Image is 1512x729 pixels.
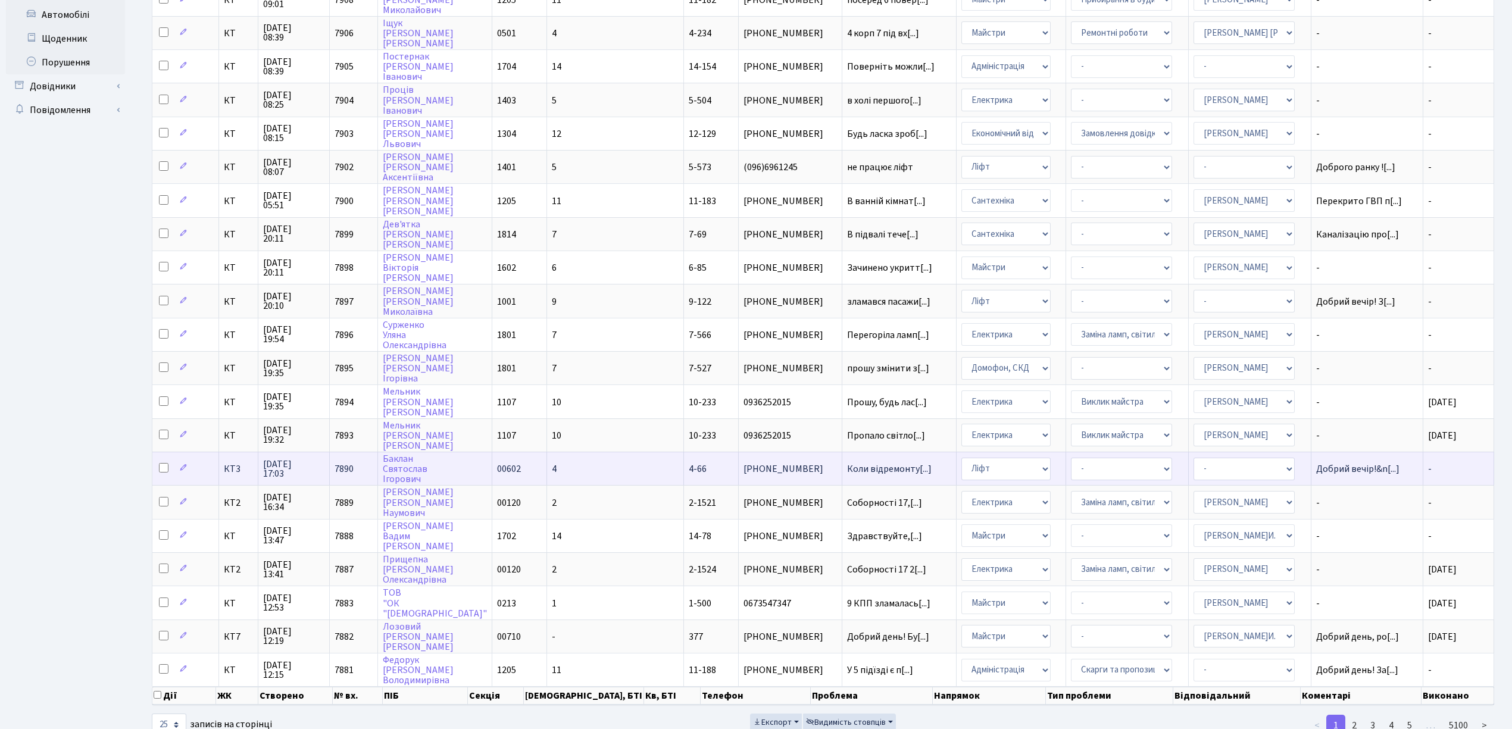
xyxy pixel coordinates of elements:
th: Створено [258,687,333,705]
span: В підвалі тече[...] [847,228,919,241]
span: [DATE] [1428,630,1457,643]
a: [PERSON_NAME][PERSON_NAME]Миколаївна [383,285,454,318]
span: 1205 [497,195,516,208]
span: 7881 [335,664,354,677]
span: 00120 [497,563,521,576]
span: КТ2 [224,498,254,508]
span: 10 [552,429,561,442]
span: (096)6961245 [743,162,837,172]
span: КТ [224,665,254,675]
span: 10 [552,396,561,409]
span: - [1428,462,1432,475]
span: - [1428,94,1432,107]
span: 12 [552,127,561,140]
span: 4 [552,462,557,475]
span: [DATE] 12:53 [263,593,324,612]
span: [PHONE_NUMBER] [743,531,837,541]
span: [DATE] 13:41 [263,560,324,579]
span: 5-504 [689,94,711,107]
span: 2-1521 [689,496,716,509]
span: 1403 [497,94,516,107]
span: [DATE] 12:19 [263,627,324,646]
span: - [1428,295,1432,308]
span: - [1316,498,1418,508]
span: 1205 [497,664,516,677]
span: 9-122 [689,295,711,308]
span: 5 [552,94,557,107]
span: КТ [224,62,254,71]
a: СурженкоУлянаОлександрівна [383,318,446,352]
span: 5 [552,161,557,174]
a: [PERSON_NAME][PERSON_NAME]Наумович [383,486,454,520]
span: [DATE] 20:11 [263,258,324,277]
th: Тип проблеми [1046,687,1173,705]
span: [DATE] 16:34 [263,493,324,512]
span: [DATE] [1428,597,1457,610]
a: Постернак[PERSON_NAME]Іванович [383,50,454,83]
span: 6-85 [689,261,707,274]
th: ЖК [216,687,258,705]
a: Дев'ятка[PERSON_NAME][PERSON_NAME] [383,218,454,251]
span: 1401 [497,161,516,174]
span: [PHONE_NUMBER] [743,330,837,340]
span: Добрий день, ро[...] [1316,630,1399,643]
span: 7893 [335,429,354,442]
th: Відповідальний [1173,687,1301,705]
span: 7-566 [689,328,711,342]
span: 11-188 [689,664,716,677]
span: Пропало світло[...] [847,429,925,442]
span: 0501 [497,27,516,40]
span: - [1316,263,1418,273]
span: 0213 [497,597,516,610]
a: [PERSON_NAME]Вікторія[PERSON_NAME] [383,251,454,284]
span: 1702 [497,530,516,543]
span: 4 [552,27,557,40]
th: Напрямок [933,687,1046,705]
span: 7882 [335,630,354,643]
a: [PERSON_NAME][PERSON_NAME][PERSON_NAME] [383,184,454,218]
span: 7903 [335,127,354,140]
span: 377 [689,630,703,643]
span: - [1428,496,1432,509]
span: Добрий день! За[...] [1316,664,1398,677]
span: 7894 [335,396,354,409]
span: - [1428,328,1432,342]
th: ПІБ [383,687,468,705]
th: Секція [468,687,524,705]
span: 2 [552,563,557,576]
span: Перегоріла ламп[...] [847,328,929,342]
a: Проців[PERSON_NAME]Іванович [383,84,454,117]
span: КТ [224,398,254,407]
span: [PHONE_NUMBER] [743,230,837,239]
span: Будь ласка зроб[...] [847,127,927,140]
span: 0673547347 [743,599,837,608]
span: - [1316,129,1418,139]
span: [DATE] [1428,429,1457,442]
span: [PHONE_NUMBER] [743,364,837,373]
span: 7895 [335,362,354,375]
th: Виконано [1422,687,1494,705]
span: [DATE] 19:35 [263,359,324,378]
span: - [1316,531,1418,541]
span: КТ2 [224,565,254,574]
span: 14 [552,530,561,543]
span: 11 [552,664,561,677]
span: - [1428,228,1432,241]
th: Кв, БТІ [644,687,701,705]
span: В ванній кімнат[...] [847,195,926,208]
a: Федорук[PERSON_NAME]Володимирівна [383,653,454,687]
span: КТ3 [224,464,254,474]
span: КТ [224,431,254,440]
a: Довідники [6,74,125,98]
span: 1107 [497,396,516,409]
span: Перекрито ГВП п[...] [1316,195,1402,208]
span: 1107 [497,429,516,442]
span: 7897 [335,295,354,308]
th: Коментарі [1301,687,1421,705]
span: 5-573 [689,161,711,174]
span: 1801 [497,362,516,375]
span: - [1316,431,1418,440]
span: - [1428,195,1432,208]
span: 1-500 [689,597,711,610]
span: 7 [552,328,557,342]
